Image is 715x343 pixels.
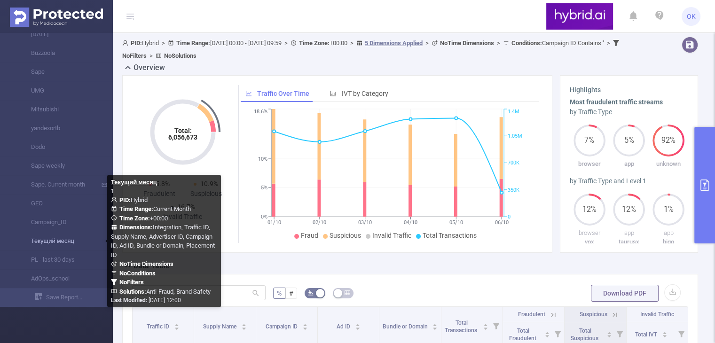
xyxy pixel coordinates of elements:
i: icon: user [122,40,131,46]
tspan: 700K [508,160,519,166]
tspan: 1.4M [508,109,519,115]
a: GEO [19,194,102,213]
tspan: 5% [261,185,267,191]
span: 12% [613,206,645,213]
a: Sape [19,62,102,81]
span: Total Fraudulent [509,327,538,342]
tspan: 350K [508,187,519,193]
tspan: 10% [258,156,267,162]
a: Sape weekly [19,156,102,175]
tspan: 02/10 [313,219,326,226]
a: AdOps_school [19,269,102,288]
b: Conditions : [511,39,542,47]
span: Integration, Traffic ID, Supply Name, Advertiser ID, Campaign ID, Ad ID, Bundle or Domain, Placem... [111,224,215,258]
i: icon: caret-up [355,322,360,325]
a: Mitsubishi [19,100,102,119]
p: taurusx [609,237,649,247]
a: Buzzoola [19,44,102,62]
span: 5% [613,137,645,144]
span: > [147,52,156,59]
b: Last Modified: [111,297,147,304]
i: icon: caret-down [483,326,488,329]
tspan: 0% [261,214,267,220]
a: UMG [19,81,102,100]
tspan: 1.05M [508,133,522,139]
b: No Solutions [164,52,196,59]
span: 12% [574,206,605,213]
b: PID: [119,196,131,203]
i: icon: caret-down [302,326,307,329]
b: Time Range: [176,39,210,47]
div: Sort [662,330,668,336]
i: icon: caret-down [662,334,667,336]
div: Sort [483,322,488,328]
tspan: 01/10 [267,219,281,226]
span: > [159,39,168,47]
div: Sort [241,322,247,328]
button: Download PDF [591,285,659,302]
img: Protected Media [10,8,103,27]
tspan: 06/10 [495,219,509,226]
b: No Filters [119,279,144,286]
span: Total IVT [635,331,659,338]
h3: Highlights [570,85,688,95]
span: Fraudulent [518,311,545,318]
span: Suspicious [580,311,607,318]
span: Total Transactions [423,232,477,239]
b: No Filters [122,52,147,59]
div: by Traffic Type [570,107,688,117]
tspan: 18.6% [254,109,267,115]
i: icon: caret-up [302,322,307,325]
b: Most fraudulent traffic streams [570,98,663,106]
i: icon: caret-up [606,330,612,333]
i: icon: caret-down [241,326,246,329]
tspan: 04/10 [404,219,417,226]
i: icon: caret-up [174,322,180,325]
i: icon: caret-down [432,326,438,329]
tspan: 0 [508,214,511,220]
span: 92% [652,137,684,144]
span: > [604,39,613,47]
a: PL - last 30 days [19,250,102,269]
i: icon: table [345,290,350,296]
i: icon: caret-down [606,334,612,336]
div: by Traffic Type and Level 1 [570,176,688,186]
b: No Time Dimensions [440,39,494,47]
div: Sort [544,330,550,336]
a: Sape. Current month [19,175,102,194]
span: 1 [111,188,114,195]
b: Dimensions : [119,224,153,231]
span: Invalid Traffic [640,311,674,318]
span: > [423,39,432,47]
p: bigo [649,237,688,247]
a: Save Report... [35,288,113,307]
span: Total Suspicious [571,327,600,342]
div: Sort [606,330,612,336]
u: 5 Dimensions Applied [365,39,423,47]
p: app [609,159,649,169]
span: Hybrid Current Month +00:00 [111,196,215,295]
span: IVT by Category [342,90,388,97]
span: % [277,289,282,297]
h2: Overview [134,62,165,73]
span: Traffic ID [147,323,171,330]
p: app [609,228,649,238]
p: browser [570,228,609,238]
span: 1% [652,206,684,213]
a: Campaign_ID [19,213,102,232]
div: Sort [355,322,361,328]
div: Sort [174,322,180,328]
span: OK [687,7,696,26]
span: Suspicious [330,232,361,239]
span: > [282,39,291,47]
b: No Time Dimensions [119,260,173,267]
div: Sort [302,322,308,328]
a: Текущий месяц [19,232,102,250]
span: Total Transactions [445,320,479,334]
b: Time Range: [119,205,153,212]
tspan: 6,056,673 [168,133,197,141]
span: # [289,289,293,297]
a: Dodo [19,138,102,156]
span: 7% [574,137,605,144]
i: icon: user [111,196,119,203]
